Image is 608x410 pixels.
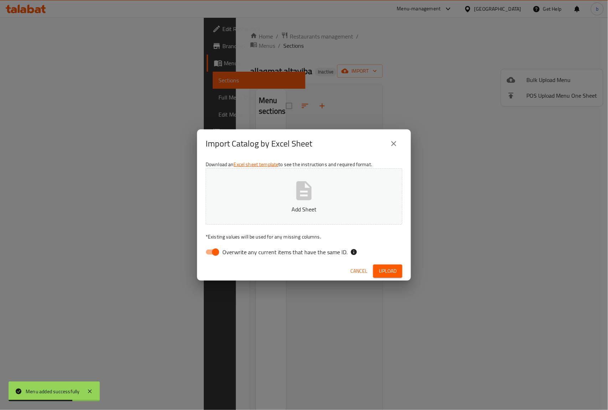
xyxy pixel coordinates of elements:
[350,248,357,256] svg: If the overwrite option isn't selected, then the items that match an existing ID will be ignored ...
[379,267,397,276] span: Upload
[206,233,402,240] p: Existing values will be used for any missing columns.
[197,158,411,261] div: Download an to see the instructions and required format.
[385,135,402,152] button: close
[222,248,347,256] span: Overwrite any current items that have the same ID.
[206,168,402,225] button: Add Sheet
[234,160,279,169] a: Excel sheet template
[350,267,367,276] span: Cancel
[206,138,312,149] h2: Import Catalog by Excel Sheet
[347,265,370,278] button: Cancel
[26,388,80,395] div: Menu added successfully
[217,205,391,214] p: Add Sheet
[373,265,402,278] button: Upload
